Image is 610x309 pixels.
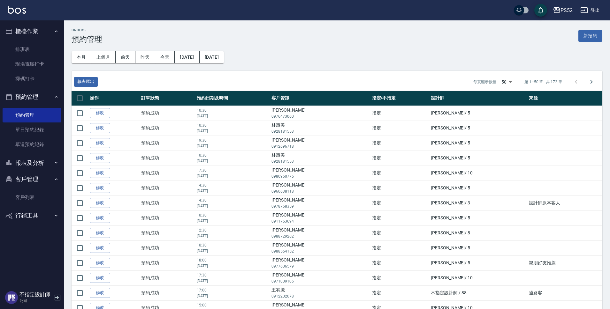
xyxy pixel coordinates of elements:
[197,113,268,119] p: [DATE]
[271,218,369,224] p: 0911763694
[197,158,268,164] p: [DATE]
[429,180,527,195] td: [PERSON_NAME]/ 5
[270,210,370,225] td: [PERSON_NAME]
[90,273,110,283] a: 修改
[90,183,110,193] a: 修改
[90,108,110,118] a: 修改
[197,302,268,308] p: 15:00
[499,73,514,91] div: 50
[271,158,369,164] p: 0928181553
[429,166,527,180] td: [PERSON_NAME]/ 10
[3,171,61,188] button: 客戶管理
[270,136,370,151] td: [PERSON_NAME]
[140,270,195,285] td: 預約成功
[140,121,195,136] td: 預約成功
[370,166,429,180] td: 指定
[197,293,268,299] p: [DATE]
[5,291,18,304] img: Person
[155,51,175,63] button: 今天
[584,74,599,90] button: Go to next page
[429,285,527,300] td: 不指定設計師 / 88
[197,272,268,278] p: 17:30
[197,188,268,194] p: [DATE]
[270,91,370,106] th: 客戶資訊
[429,240,527,255] td: [PERSON_NAME]/ 5
[429,106,527,121] td: [PERSON_NAME]/ 5
[90,123,110,133] a: 修改
[197,122,268,128] p: 10:30
[527,91,602,106] th: 來源
[72,35,102,44] h3: 預約管理
[140,136,195,151] td: 預約成功
[370,151,429,166] td: 指定
[270,195,370,210] td: [PERSON_NAME]
[197,257,268,263] p: 18:00
[271,233,369,239] p: 0988729262
[270,255,370,270] td: [PERSON_NAME]
[116,51,135,63] button: 前天
[271,114,369,119] p: 0976473060
[271,143,369,149] p: 0912696718
[3,71,61,86] a: 掃碼打卡
[429,121,527,136] td: [PERSON_NAME]/ 5
[270,285,370,300] td: 王宥騰
[135,51,155,63] button: 昨天
[578,4,602,16] button: 登出
[19,291,52,298] h5: 不指定設計師
[270,270,370,285] td: [PERSON_NAME]
[429,210,527,225] td: [PERSON_NAME]/ 5
[270,180,370,195] td: [PERSON_NAME]
[370,255,429,270] td: 指定
[140,151,195,166] td: 預約成功
[370,91,429,106] th: 指定/不指定
[3,207,61,224] button: 行銷工具
[90,288,110,298] a: 修改
[270,151,370,166] td: 林惠美
[429,151,527,166] td: [PERSON_NAME]/ 5
[197,197,268,203] p: 14:30
[197,287,268,293] p: 17:00
[370,106,429,121] td: 指定
[524,79,562,85] p: 第 1–50 筆 共 172 筆
[197,128,268,134] p: [DATE]
[197,167,268,173] p: 17:30
[271,263,369,269] p: 0977606579
[429,255,527,270] td: [PERSON_NAME]/ 5
[550,4,575,17] button: PS52
[527,285,602,300] td: 過路客
[429,91,527,106] th: 設計師
[140,225,195,240] td: 預約成功
[429,195,527,210] td: [PERSON_NAME]/ 3
[140,106,195,121] td: 預約成功
[19,298,52,304] p: 公司
[3,23,61,40] button: 櫃檯作業
[270,166,370,180] td: [PERSON_NAME]
[197,218,268,224] p: [DATE]
[175,51,199,63] button: [DATE]
[527,255,602,270] td: 親朋好友推薦
[3,57,61,71] a: 現場電腦打卡
[90,198,110,208] a: 修改
[370,195,429,210] td: 指定
[200,51,224,63] button: [DATE]
[429,225,527,240] td: [PERSON_NAME]/ 8
[3,190,61,205] a: 客戶列表
[88,91,140,106] th: 操作
[90,138,110,148] a: 修改
[195,91,270,106] th: 預約日期及時間
[197,137,268,143] p: 19:30
[197,278,268,284] p: [DATE]
[74,77,98,87] button: 報表匯出
[270,121,370,136] td: 林惠美
[140,210,195,225] td: 預約成功
[91,51,116,63] button: 上個月
[271,293,369,299] p: 0912202078
[90,153,110,163] a: 修改
[370,270,429,285] td: 指定
[3,155,61,171] button: 報表及分析
[90,213,110,223] a: 修改
[271,129,369,134] p: 0928181553
[90,168,110,178] a: 修改
[197,242,268,248] p: 10:30
[197,227,268,233] p: 12:30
